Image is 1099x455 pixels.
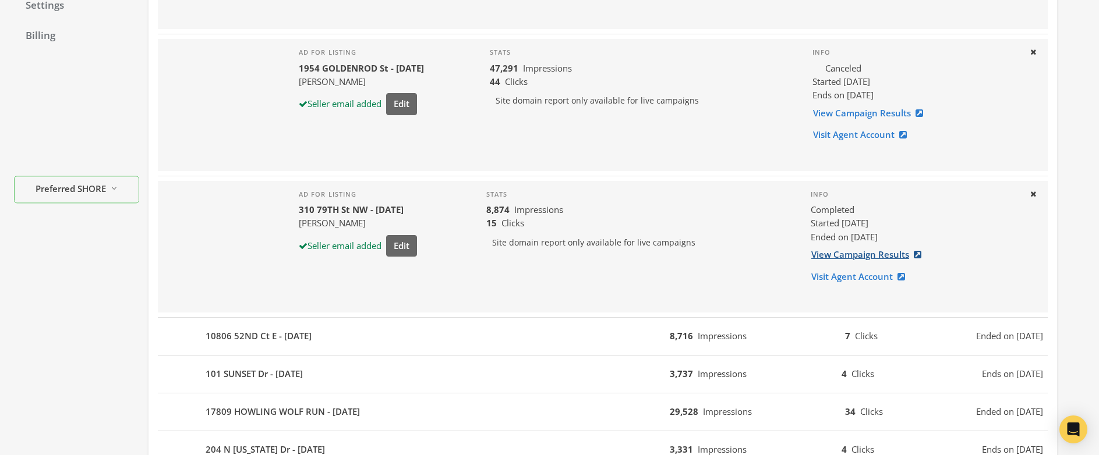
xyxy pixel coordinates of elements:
a: View Campaign Results [812,102,931,124]
h4: Info [811,190,1020,198]
h4: Info [812,48,1020,56]
span: Impressions [698,330,747,342]
div: [PERSON_NAME] [299,216,417,230]
span: Impressions [698,443,747,455]
div: [PERSON_NAME] [299,75,424,88]
p: Site domain report only available for live campaigns [490,88,794,113]
span: Impressions [514,204,563,215]
div: Open Intercom Messenger [1059,415,1087,443]
b: 3,737 [670,368,693,379]
a: Visit Agent Account [812,124,914,145]
span: completed [811,203,854,216]
button: 17809 HOWLING WOLF RUN - [DATE]29,528Impressions34ClicksEnded on [DATE] [158,398,1048,426]
b: 4 [842,443,847,455]
b: 29,528 [670,406,698,417]
b: 47,291 [490,62,518,74]
div: Seller email added [299,239,381,253]
span: Clicks [501,217,524,229]
b: 4 [842,368,847,379]
b: 101 SUNSET Dr - [DATE] [206,367,303,381]
b: 310 79TH St NW - [DATE] [299,204,404,215]
a: View Campaign Results [811,244,929,265]
div: Started [DATE] [811,216,1020,230]
span: Canceled [825,62,861,75]
span: Impressions [698,368,747,379]
button: Preferred SHORE [14,176,139,204]
h4: Stats [490,48,794,56]
span: Impressions [523,62,572,74]
h4: Stats [486,190,792,198]
span: Ended on [DATE] [976,329,1043,343]
b: 34 [845,406,856,417]
h4: Ad for listing [299,190,417,198]
span: Clicks [860,406,883,417]
b: 10806 52ND Ct E - [DATE] [206,329,312,343]
b: 17809 HOWLING WOLF RUN - [DATE] [206,405,360,418]
button: Edit [386,93,417,115]
p: Site domain report only available for live campaigns [486,230,792,255]
div: Seller email added [299,97,381,111]
span: Ended on [DATE] [976,405,1043,418]
b: 7 [845,330,850,342]
button: Edit [386,235,417,257]
span: Clicks [855,330,878,342]
span: Preferred SHORE [36,182,106,195]
span: Clicks [851,368,874,379]
b: 3,331 [670,443,693,455]
a: Visit Agent Account [811,266,913,287]
b: 15 [486,217,497,229]
span: Clicks [505,76,528,87]
button: 10806 52ND Ct E - [DATE]8,716Impressions7ClicksEnded on [DATE] [158,322,1048,350]
span: Ends on [DATE] [982,367,1043,381]
h4: Ad for listing [299,48,424,56]
b: 8,716 [670,330,693,342]
span: Clicks [851,443,874,455]
b: 1954 GOLDENROD St - [DATE] [299,62,424,74]
b: 8,874 [486,204,510,215]
b: 44 [490,76,500,87]
span: Ends on [DATE] [812,89,874,101]
a: Billing [14,24,139,48]
span: Ended on [DATE] [811,231,878,243]
div: Started [DATE] [812,75,1020,88]
span: Impressions [703,406,752,417]
button: 101 SUNSET Dr - [DATE]3,737Impressions4ClicksEnds on [DATE] [158,360,1048,388]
